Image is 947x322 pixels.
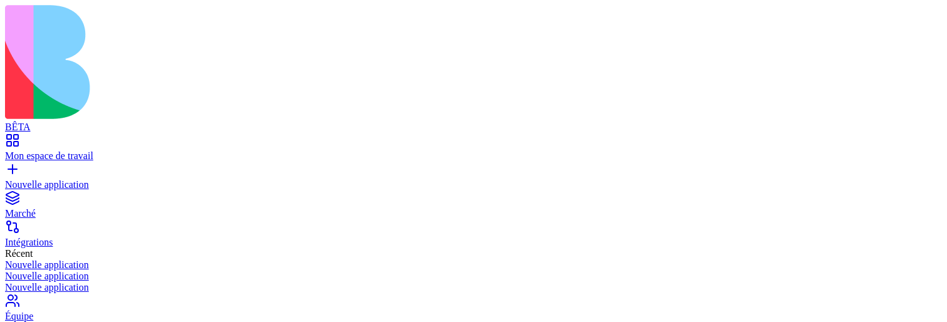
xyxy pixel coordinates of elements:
[5,271,942,282] a: Nouvelle application
[5,226,942,248] a: Intégrations
[5,110,942,133] a: BÊTA
[5,259,89,270] font: Nouvelle application
[5,179,89,190] font: Nouvelle application
[5,248,33,259] font: Récent
[5,197,942,219] a: Marché
[15,53,173,76] h1: Dashboard
[5,237,53,247] font: Intégrations
[15,76,173,106] p: Overview of your tasks and productivity
[5,208,36,219] font: Marché
[5,271,89,281] font: Nouvelle application
[5,311,33,321] font: Équipe
[5,282,942,293] a: Nouvelle application
[5,122,31,132] font: BÊTA
[5,5,509,119] img: logo
[5,150,93,161] font: Mon espace de travail
[5,259,942,271] a: Nouvelle application
[5,299,942,322] a: Équipe
[5,139,942,162] a: Mon espace de travail
[5,168,942,190] a: Nouvelle application
[5,282,89,293] font: Nouvelle application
